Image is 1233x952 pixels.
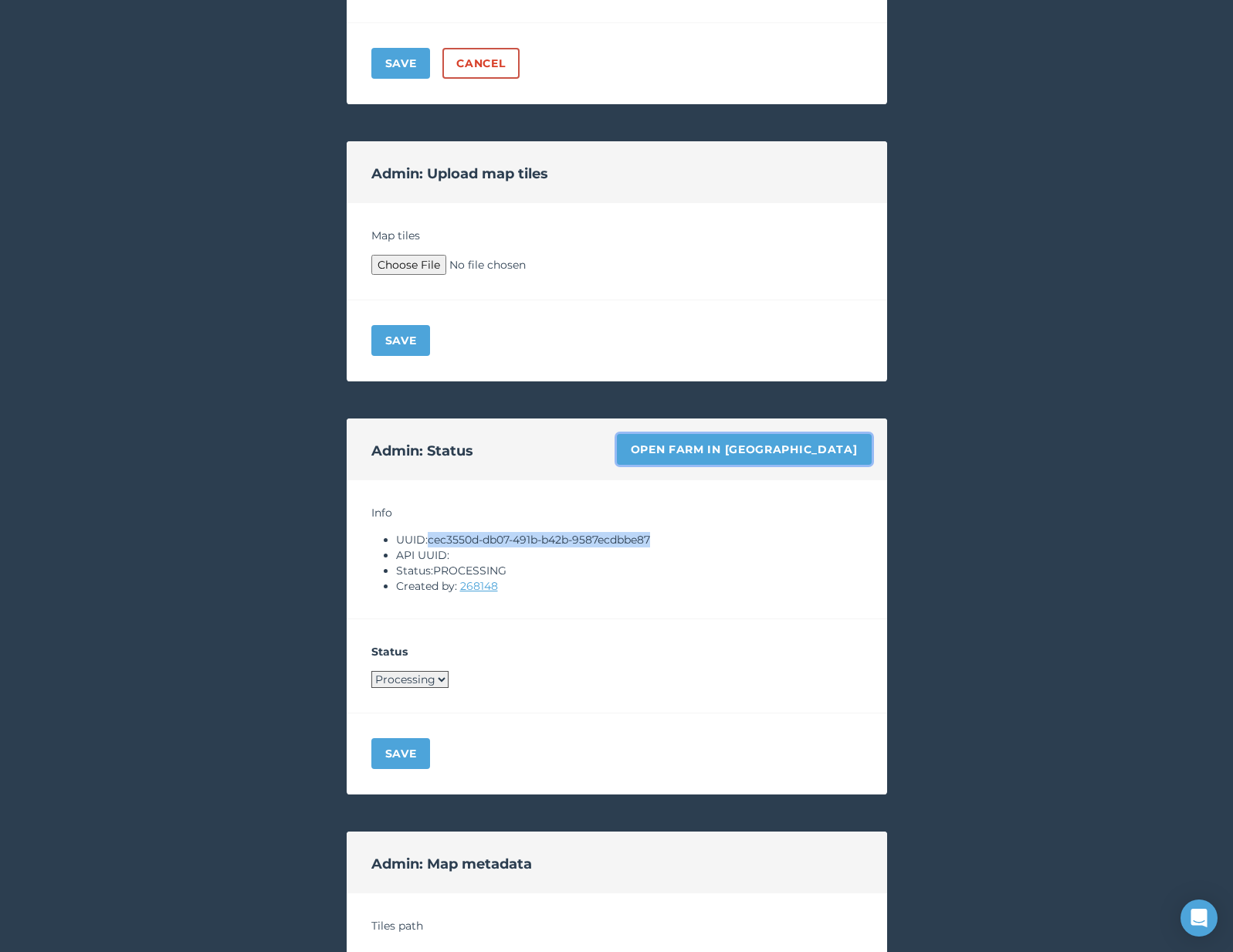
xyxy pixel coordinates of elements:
[371,505,862,520] h4: Info
[371,738,431,769] button: Save
[617,434,872,465] a: Open farm in [GEOGRAPHIC_DATA]
[371,644,862,659] h4: Status
[371,228,862,243] h4: Map tiles
[371,325,431,356] button: Save
[396,563,862,578] li: Status: PROCESSING
[460,579,498,593] a: 268148
[371,48,431,79] button: Save
[1180,899,1218,937] div: Open Intercom Messenger
[371,163,548,185] h2: Admin: Upload map tiles
[371,918,862,933] h4: Tiles path
[371,853,532,875] h2: Admin: Map metadata
[396,578,862,594] li: Created by:
[396,532,862,547] li: UUID: cec3550d-db07-491b-b42b-9587ecdbbe87
[442,48,519,79] a: Cancel
[396,547,862,563] li: API UUID:
[371,440,473,462] h2: Admin: Status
